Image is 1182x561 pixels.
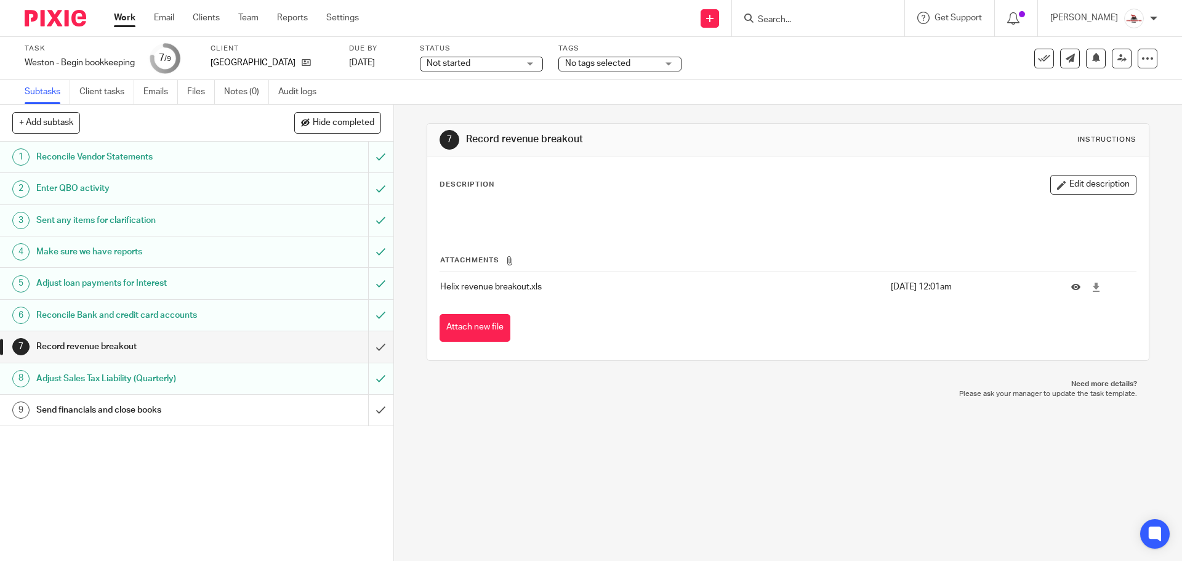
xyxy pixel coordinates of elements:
a: Client tasks [79,80,134,104]
span: Get Support [935,14,982,22]
a: Reports [277,12,308,24]
div: 1 [12,148,30,166]
button: Attach new file [440,314,510,342]
h1: Make sure we have reports [36,243,249,261]
a: Subtasks [25,80,70,104]
a: Notes (0) [224,80,269,104]
img: EtsyProfilePhoto.jpg [1124,9,1144,28]
h1: Adjust Sales Tax Liability (Quarterly) [36,369,249,388]
a: Team [238,12,259,24]
span: Hide completed [313,118,374,128]
a: Audit logs [278,80,326,104]
img: Pixie [25,10,86,26]
input: Search [757,15,867,26]
a: Files [187,80,215,104]
p: Need more details? [439,379,1136,389]
span: Not started [427,59,470,68]
div: 3 [12,212,30,229]
span: Attachments [440,257,499,264]
h1: Enter QBO activity [36,179,249,198]
label: Client [211,44,334,54]
h1: Adjust loan payments for Interest [36,274,249,293]
label: Tags [558,44,681,54]
label: Due by [349,44,404,54]
p: Please ask your manager to update the task template. [439,389,1136,399]
a: Settings [326,12,359,24]
h1: Record revenue breakout [36,337,249,356]
p: Helix revenue breakout.xls [440,281,884,293]
p: [DATE] 12:01am [891,281,1053,293]
p: Description [440,180,494,190]
button: Hide completed [294,112,381,133]
a: Download [1092,281,1101,293]
div: 4 [12,243,30,260]
span: [DATE] [349,59,375,67]
button: Edit description [1050,175,1136,195]
h1: Reconcile Vendor Statements [36,148,249,166]
div: 8 [12,370,30,387]
div: 2 [12,180,30,198]
h1: Sent any items for clarification [36,211,249,230]
h1: Record revenue breakout [466,133,814,146]
p: [GEOGRAPHIC_DATA] [211,57,295,69]
div: 7 [440,130,459,150]
div: Instructions [1077,135,1136,145]
a: Clients [193,12,220,24]
div: 5 [12,275,30,293]
div: 7 [159,51,171,65]
a: Email [154,12,174,24]
label: Task [25,44,135,54]
div: Weston - Begin bookkeeping [25,57,135,69]
div: 6 [12,307,30,324]
button: + Add subtask [12,112,80,133]
div: 7 [12,338,30,355]
h1: Reconcile Bank and credit card accounts [36,306,249,325]
div: 9 [12,402,30,419]
h1: Send financials and close books [36,401,249,419]
a: Emails [143,80,178,104]
span: No tags selected [565,59,630,68]
label: Status [420,44,543,54]
a: Work [114,12,135,24]
small: /9 [164,55,171,62]
p: [PERSON_NAME] [1050,12,1118,24]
